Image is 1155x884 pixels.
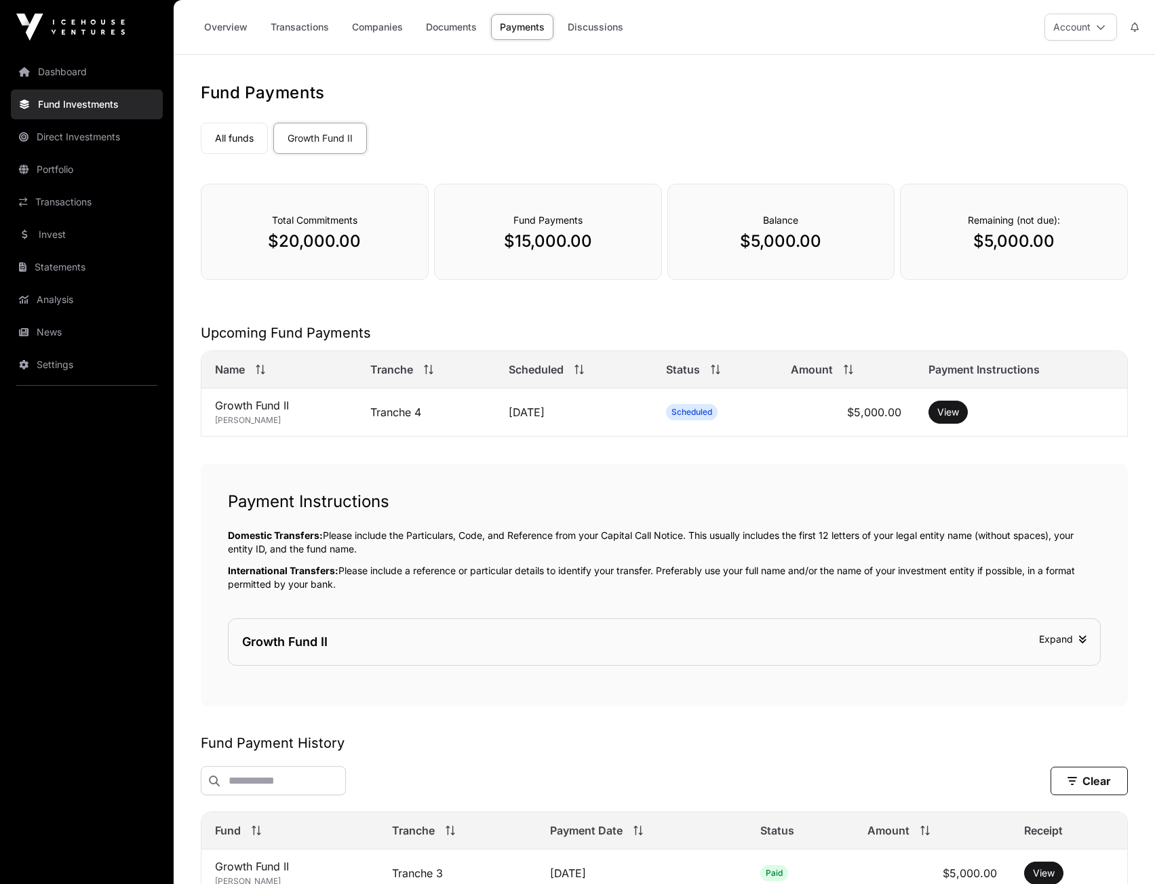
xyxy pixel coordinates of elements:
[1044,14,1117,41] button: Account
[11,57,163,87] a: Dashboard
[11,252,163,282] a: Statements
[201,82,1128,104] h1: Fund Payments
[228,491,1101,513] h1: Payment Instructions
[16,14,125,41] img: Icehouse Ventures Logo
[11,350,163,380] a: Settings
[760,822,794,839] span: Status
[11,220,163,249] a: Invest
[928,361,1040,378] span: Payment Instructions
[928,401,968,424] button: View
[666,361,700,378] span: Status
[242,632,328,651] div: Growth Fund II
[1051,767,1128,795] button: Clear
[392,822,435,839] span: Tranche
[201,734,1128,752] h2: Fund Payment History
[1033,866,1055,880] a: View
[928,230,1100,252] p: $5,000.00
[262,14,338,40] a: Transactions
[513,214,583,226] span: Fund Payments
[417,14,486,40] a: Documents
[357,388,495,437] td: Tranche 4
[462,230,634,252] p: $15,000.00
[215,822,241,839] span: Fund
[273,123,367,154] a: Growth Fund II
[343,14,412,40] a: Companies
[201,388,357,437] td: Growth Fund II
[695,230,867,252] p: $5,000.00
[215,415,281,425] span: [PERSON_NAME]
[495,388,652,437] td: [DATE]
[11,89,163,119] a: Fund Investments
[11,155,163,184] a: Portfolio
[228,529,323,541] span: Domestic Transfers:
[11,187,163,217] a: Transactions
[1024,822,1063,839] span: Receipt
[228,564,1101,591] p: Please include a reference or particular details to identify your transfer. Preferably use your f...
[509,361,564,378] span: Scheduled
[195,14,256,40] a: Overview
[671,407,712,418] span: Scheduled
[763,214,798,226] span: Balance
[968,214,1060,226] span: Remaining (not due):
[11,317,163,347] a: News
[272,214,357,226] span: Total Commitments
[370,361,413,378] span: Tranche
[215,361,245,378] span: Name
[766,868,783,879] span: Paid
[229,230,401,252] p: $20,000.00
[550,822,623,839] span: Payment Date
[559,14,632,40] a: Discussions
[847,405,901,419] span: $5,000.00
[491,14,553,40] a: Payments
[791,361,833,378] span: Amount
[201,323,1128,342] h2: Upcoming Fund Payments
[201,123,268,154] a: All funds
[228,529,1101,556] p: Please include the Particulars, Code, and Reference from your Capital Call Notice. This usually i...
[11,122,163,152] a: Direct Investments
[1039,633,1087,645] span: Expand
[11,285,163,315] a: Analysis
[867,822,909,839] span: Amount
[228,565,338,576] span: International Transfers:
